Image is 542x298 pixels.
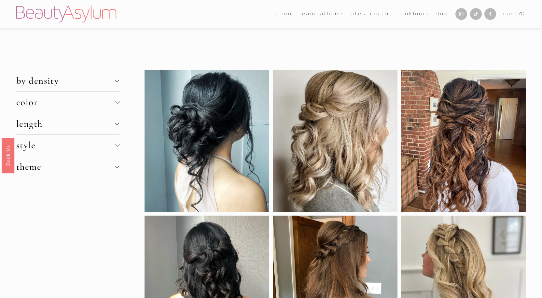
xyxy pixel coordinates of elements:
button: theme [16,156,119,177]
span: length [16,118,115,129]
a: Instagram [455,8,467,20]
a: 0 items in cart [503,9,526,18]
img: Beauty Asylum | Bridal Hair &amp; Makeup Charlotte &amp; Atlanta [16,6,116,22]
a: Book Us [2,137,14,173]
a: Inquire [370,9,394,19]
span: 0 [519,11,523,17]
a: albums [320,9,344,19]
span: about [276,9,295,18]
button: length [16,113,119,134]
span: by density [16,75,115,86]
button: style [16,135,119,156]
span: ( ) [517,11,526,17]
button: color [16,92,119,113]
a: folder dropdown [299,9,316,19]
a: Rates [349,9,366,19]
a: TikTok [470,8,482,20]
a: Facebook [484,8,496,20]
a: Lookbook [398,9,429,19]
a: Blog [434,9,449,19]
a: folder dropdown [276,9,295,19]
span: team [299,9,316,18]
span: theme [16,161,115,172]
button: by density [16,70,119,91]
span: color [16,96,115,108]
span: style [16,139,115,151]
